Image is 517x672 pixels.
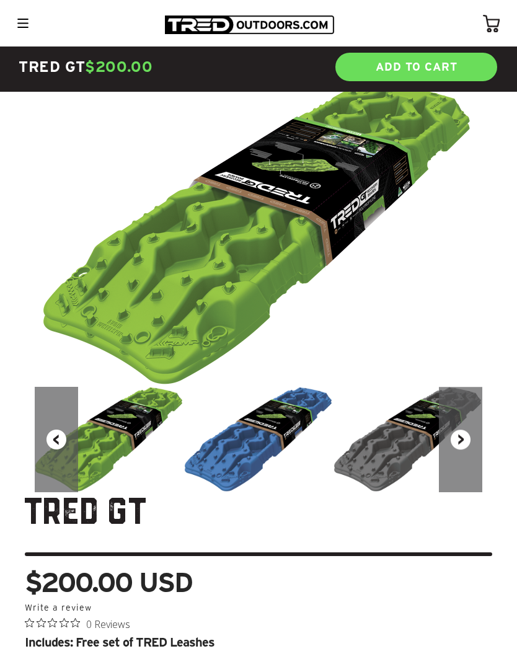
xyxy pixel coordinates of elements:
[86,614,130,633] span: 0 Reviews
[85,58,152,75] span: $200.00
[17,19,29,28] img: menu-icon
[439,387,482,492] button: Next
[334,387,483,492] img: TREDGT-IsometricView_Wrap_Grey_300x.png
[19,57,337,77] h4: TRED GT
[42,81,475,387] img: TREDGT-IsometricView_Wrap_Green_700x.png
[334,51,498,82] a: ADD TO CART
[483,15,500,32] img: cart-icon
[184,387,334,492] img: TREDGT-IsometricView_WrapBlue_300x.png
[25,603,92,612] a: Write a review
[35,387,184,492] img: TREDGT-IsometricView_Wrap_Green_300x.png
[25,614,130,633] button: Rated 0 out of 5 stars from 0 reviews. Jump to reviews.
[25,492,492,556] h1: TRED GT
[25,568,192,596] span: $200.00 USD
[25,636,492,648] div: Includes: Free set of TRED Leashes
[165,15,334,34] img: TRED Outdoors America
[35,387,78,492] button: Previous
